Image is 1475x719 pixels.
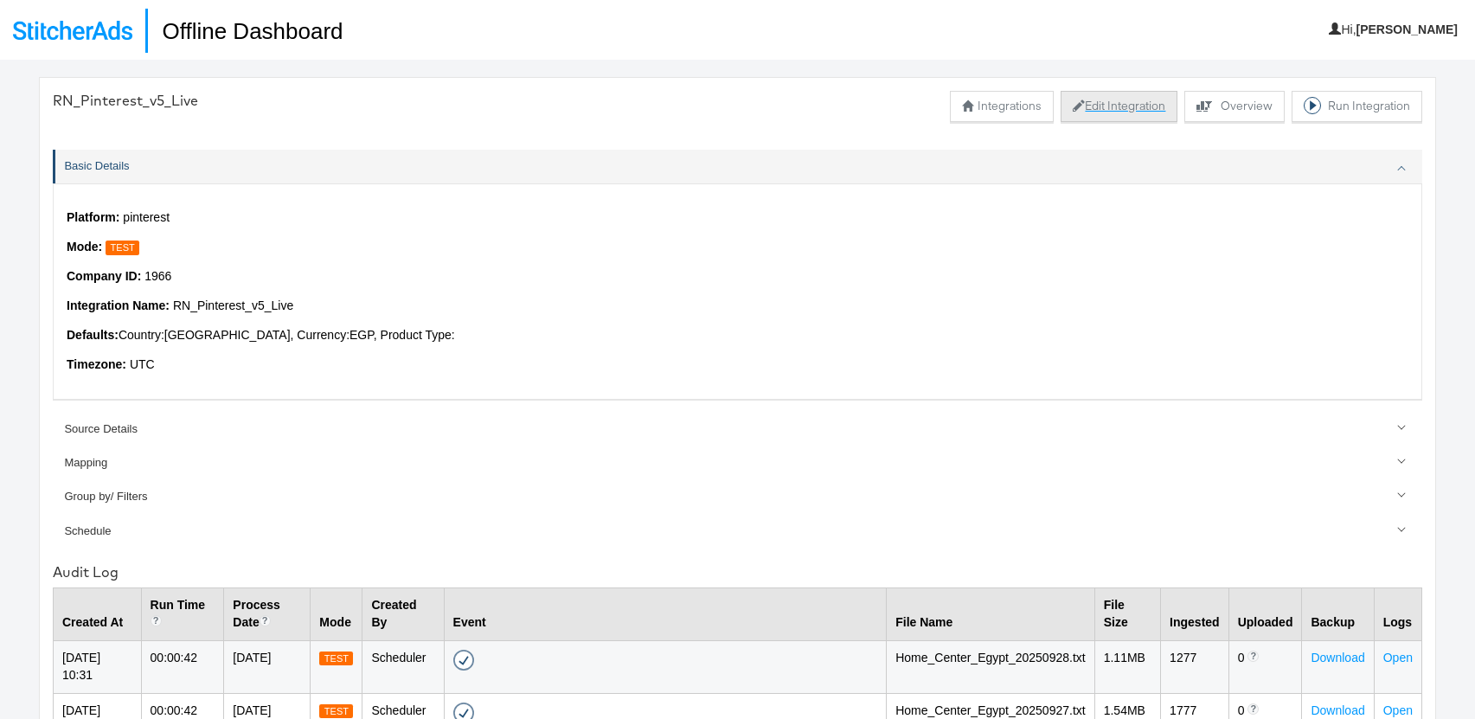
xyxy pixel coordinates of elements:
td: Scheduler [362,640,444,693]
strong: Platform: [67,210,119,224]
strong: Mode: [67,240,102,254]
div: Basic Details [64,158,1413,175]
th: Run Time [141,587,224,640]
a: Open [1383,651,1413,664]
th: Mode [311,587,362,640]
a: Source Details [53,412,1422,446]
p: RN_Pinterest_v5_Live [67,298,1408,315]
a: Schedule [53,514,1422,548]
th: File Name [887,587,1094,640]
p: Country: [GEOGRAPHIC_DATA] , Currency: EGP , Product Type: [67,327,1408,344]
strong: Defaults: [67,328,119,342]
th: Event [444,587,887,640]
th: Created At [54,587,142,640]
a: Mapping [53,446,1422,480]
div: Schedule [64,523,1413,540]
th: File Size [1094,587,1160,640]
div: Source Details [64,421,1413,438]
strong: Timezone: [67,357,126,371]
th: Created By [362,587,444,640]
div: Basic Details [53,183,1422,399]
th: Ingested [1161,587,1229,640]
b: [PERSON_NAME] [1356,22,1458,36]
td: [DATE] 10:31 [54,640,142,693]
td: [DATE] [224,640,311,693]
td: 0 [1228,640,1302,693]
div: Mapping [64,455,1413,472]
button: Edit Integration [1061,91,1177,122]
a: Open [1383,703,1413,717]
div: Test [106,241,139,255]
td: Home_Center_Egypt_20250928.txt [887,640,1094,693]
th: Logs [1374,587,1421,640]
td: 1.11 MB [1094,640,1160,693]
td: 1277 [1161,640,1229,693]
h1: Offline Dashboard [145,9,343,53]
strong: Integration Name: [67,299,170,312]
img: StitcherAds [13,21,132,40]
th: Uploaded [1228,587,1302,640]
a: Basic Details [53,150,1422,183]
a: Download [1311,651,1364,664]
p: 1966 [67,268,1408,286]
th: Backup [1302,587,1374,640]
div: Test [319,704,353,719]
button: Overview [1184,91,1285,122]
button: Run Integration [1292,91,1422,122]
td: 00:00:42 [141,640,224,693]
p: UTC [67,356,1408,374]
p: pinterest [67,209,1408,227]
strong: Company ID: [67,269,141,283]
th: Process Date [224,587,311,640]
div: Test [319,652,353,666]
div: Group by/ Filters [64,489,1413,505]
a: Download [1311,703,1364,717]
div: RN_Pinterest_v5_Live [53,91,198,111]
button: Integrations [950,91,1054,122]
div: Audit Log [53,562,1422,582]
a: Group by/ Filters [53,480,1422,514]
